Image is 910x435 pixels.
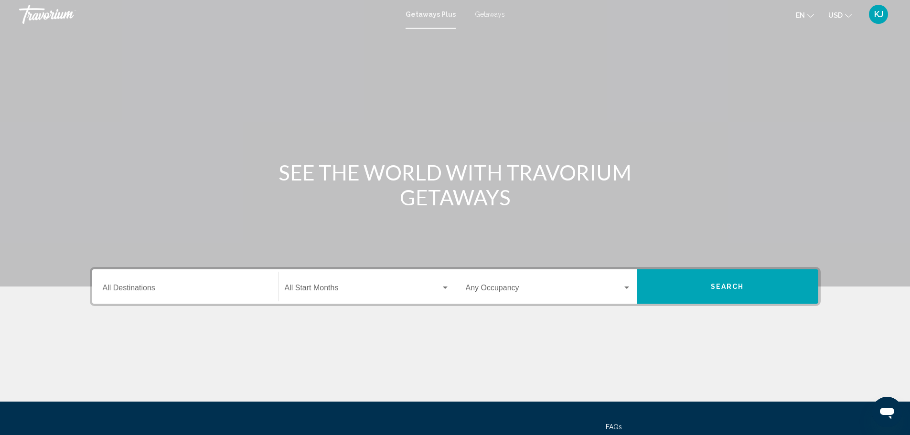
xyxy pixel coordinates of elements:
span: en [796,11,805,19]
h1: SEE THE WORLD WITH TRAVORIUM GETAWAYS [276,160,634,210]
a: Travorium [19,5,396,24]
span: Search [711,283,744,291]
button: Change currency [828,8,852,22]
span: USD [828,11,843,19]
div: Search widget [92,269,818,304]
button: Search [637,269,818,304]
button: User Menu [866,4,891,24]
button: Change language [796,8,814,22]
span: KJ [874,10,883,19]
iframe: Button to launch messaging window [872,397,902,427]
a: FAQs [606,423,622,431]
a: Getaways Plus [406,11,456,18]
a: Getaways [475,11,505,18]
